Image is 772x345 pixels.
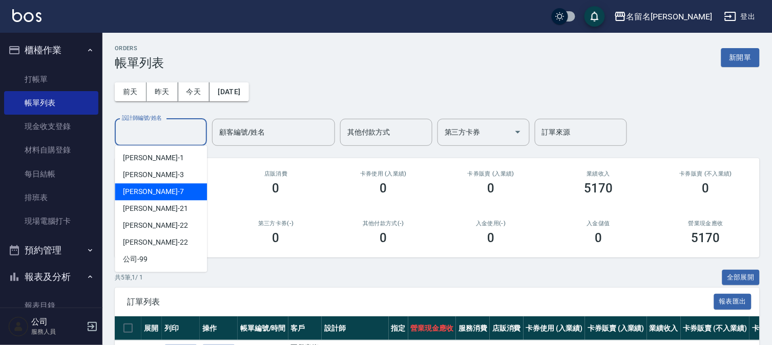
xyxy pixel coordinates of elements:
[721,52,760,62] a: 新開單
[4,264,98,290] button: 報表及分析
[238,316,288,340] th: 帳單編號/時間
[681,316,749,340] th: 卡券販賣 (不入業績)
[557,170,640,177] h2: 業績收入
[664,170,747,177] h2: 卡券販賣 (不入業績)
[4,68,98,91] a: 打帳單
[490,316,524,340] th: 店販消費
[585,6,605,27] button: save
[31,327,84,336] p: 服務人員
[123,169,183,180] span: [PERSON_NAME] -3
[123,203,187,214] span: [PERSON_NAME] -21
[408,316,456,340] th: 營業現金應收
[721,48,760,67] button: 新開單
[12,9,41,22] img: Logo
[4,115,98,138] a: 現金收支登錄
[162,316,200,340] th: 列印
[127,297,714,307] span: 訂單列表
[487,181,494,196] h3: 0
[584,181,613,196] h3: 5170
[4,237,98,264] button: 預約管理
[123,153,183,163] span: [PERSON_NAME] -1
[449,220,532,227] h2: 入金使用(-)
[456,316,490,340] th: 服務消費
[714,294,752,310] button: 報表匯出
[178,82,210,101] button: 今天
[585,316,647,340] th: 卡券販賣 (入業績)
[123,220,187,231] span: [PERSON_NAME] -22
[714,296,752,306] a: 報表匯出
[380,231,387,245] h3: 0
[115,45,164,52] h2: ORDERS
[510,124,526,140] button: Open
[4,209,98,233] a: 現場電腦打卡
[524,316,586,340] th: 卡券使用 (入業績)
[235,170,318,177] h2: 店販消費
[449,170,532,177] h2: 卡券販賣 (入業績)
[380,181,387,196] h3: 0
[342,170,425,177] h2: 卡券使用 (入業績)
[200,316,238,340] th: 操作
[389,316,408,340] th: 指定
[692,231,720,245] h3: 5170
[342,220,425,227] h2: 其他付款方式(-)
[122,114,162,122] label: 設計師編號/姓名
[557,220,640,227] h2: 入金儲值
[4,138,98,162] a: 材料自購登錄
[664,220,747,227] h2: 營業現金應收
[722,270,760,286] button: 全部展開
[627,10,712,23] div: 名留名[PERSON_NAME]
[273,231,280,245] h3: 0
[647,316,681,340] th: 業績收入
[4,294,98,317] a: 報表目錄
[141,316,162,340] th: 展開
[123,237,187,248] span: [PERSON_NAME] -22
[720,7,760,26] button: 登出
[610,6,716,27] button: 名留名[PERSON_NAME]
[235,220,318,227] h2: 第三方卡券(-)
[702,181,710,196] h3: 0
[487,231,494,245] h3: 0
[4,91,98,115] a: 帳單列表
[115,273,143,282] p: 共 5 筆, 1 / 1
[147,82,178,101] button: 昨天
[115,56,164,70] h3: 帳單列表
[4,162,98,186] a: 每日結帳
[123,254,148,265] span: 公司 -99
[273,181,280,196] h3: 0
[322,316,388,340] th: 設計師
[210,82,248,101] button: [DATE]
[4,186,98,209] a: 排班表
[288,316,322,340] th: 客戶
[4,37,98,63] button: 櫃檯作業
[115,82,147,101] button: 前天
[31,317,84,327] h5: 公司
[123,186,183,197] span: [PERSON_NAME] -7
[8,316,29,337] img: Person
[595,231,602,245] h3: 0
